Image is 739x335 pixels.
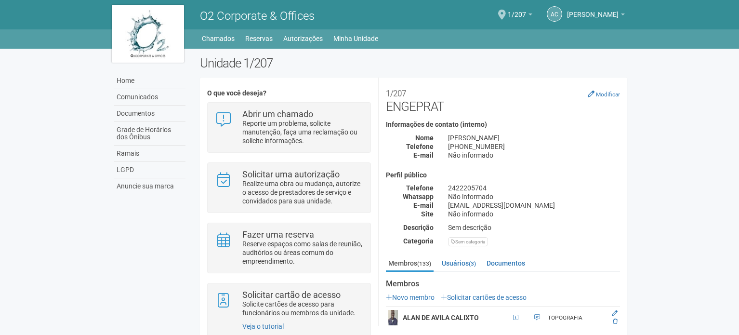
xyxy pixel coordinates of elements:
[441,184,627,192] div: 2422205704
[567,12,625,20] a: [PERSON_NAME]
[508,12,532,20] a: 1/207
[484,256,528,270] a: Documentos
[448,237,488,246] div: Sem categoria
[406,184,434,192] strong: Telefone
[469,260,476,267] small: (3)
[386,121,620,128] h4: Informações de contato (interno)
[508,1,526,18] span: 1/207
[215,170,363,205] a: Solicitar uma autorização Realize uma obra ou mudança, autorize o acesso de prestadores de serviç...
[114,146,185,162] a: Ramais
[441,223,627,232] div: Sem descrição
[596,91,620,98] small: Modificar
[114,89,185,106] a: Comunicados
[114,73,185,89] a: Home
[242,179,363,205] p: Realize uma obra ou mudança, autorize o acesso de prestadores de serviço e convidados para sua un...
[388,310,398,325] img: user.png
[588,90,620,98] a: Modificar
[215,110,363,145] a: Abrir um chamado Reporte um problema, solicite manutenção, faça uma reclamação ou solicite inform...
[386,280,620,288] strong: Membros
[215,291,363,317] a: Solicitar cartão de acesso Solicite cartões de acesso para funcionários ou membros da unidade.
[114,162,185,178] a: LGPD
[439,256,478,270] a: Usuários(3)
[114,106,185,122] a: Documentos
[406,143,434,150] strong: Telefone
[415,134,434,142] strong: Nome
[413,201,434,209] strong: E-mail
[403,314,479,322] strong: ALAN DE AVILA CALIXTO
[441,192,627,201] div: Não informado
[386,85,620,114] h2: ENGEPRAT
[242,109,313,119] strong: Abrir um chamado
[242,119,363,145] p: Reporte um problema, solicite manutenção, faça uma reclamação ou solicite informações.
[333,32,378,45] a: Minha Unidade
[548,314,607,322] div: TOPOGRAFIA
[613,318,618,325] a: Excluir membro
[242,300,363,317] p: Solicite cartões de acesso para funcionários ou membros da unidade.
[114,178,185,194] a: Anuncie sua marca
[403,237,434,245] strong: Categoria
[215,230,363,266] a: Fazer uma reserva Reserve espaços como salas de reunião, auditórios ou áreas comum do empreendime...
[200,56,627,70] h2: Unidade 1/207
[242,322,284,330] a: Veja o tutorial
[441,210,627,218] div: Não informado
[242,229,314,240] strong: Fazer uma reserva
[283,32,323,45] a: Autorizações
[421,210,434,218] strong: Site
[441,201,627,210] div: [EMAIL_ADDRESS][DOMAIN_NAME]
[242,169,340,179] strong: Solicitar uma autorização
[242,290,341,300] strong: Solicitar cartão de acesso
[200,9,315,23] span: O2 Corporate & Offices
[386,256,434,272] a: Membros(133)
[441,294,527,301] a: Solicitar cartões de acesso
[207,90,370,97] h4: O que você deseja?
[386,294,435,301] a: Novo membro
[114,122,185,146] a: Grade de Horários dos Ônibus
[245,32,273,45] a: Reservas
[547,6,562,22] a: AC
[417,260,431,267] small: (133)
[202,32,235,45] a: Chamados
[386,172,620,179] h4: Perfil público
[441,142,627,151] div: [PHONE_NUMBER]
[403,224,434,231] strong: Descrição
[441,134,627,142] div: [PERSON_NAME]
[567,1,619,18] span: Andréa Cunha
[403,193,434,201] strong: Whatsapp
[413,151,434,159] strong: E-mail
[242,240,363,266] p: Reserve espaços como salas de reunião, auditórios ou áreas comum do empreendimento.
[112,5,184,63] img: logo.jpg
[386,89,406,98] small: 1/207
[612,310,618,317] a: Editar membro
[441,151,627,160] div: Não informado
